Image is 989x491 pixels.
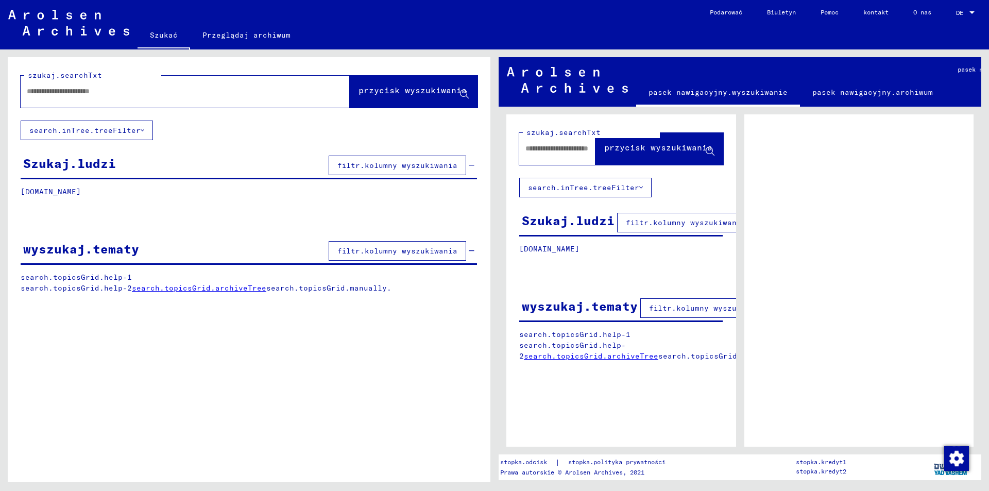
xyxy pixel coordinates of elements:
[329,156,466,175] button: filtr.kolumny wyszukiwania
[500,468,644,476] font: Prawa autorskie © Arolsen Archives, 2021
[359,85,467,95] font: przycisk wyszukiwania
[812,88,933,97] font: pasek nawigacyjny.archiwum
[595,133,723,165] button: przycisk wyszukiwania
[626,218,746,227] font: filtr.kolumny wyszukiwania
[649,88,788,97] font: pasek nawigacyjny.wyszukiwanie
[21,187,81,196] font: [DOMAIN_NAME]
[932,454,970,480] img: yv_logo.png
[636,80,800,107] a: pasek nawigacyjny.wyszukiwanie
[519,341,626,361] font: search.topicsGrid.help-2
[21,121,153,140] button: search.inTree.treeFilter
[29,126,141,135] font: search.inTree.treeFilter
[519,244,579,253] font: [DOMAIN_NAME]
[132,283,266,293] a: search.topicsGrid.archiveTree
[519,330,630,339] font: search.topicsGrid.help-1
[640,298,778,318] button: filtr.kolumny wyszukiwania
[507,67,628,93] img: Arolsen_neg.svg
[560,457,678,468] a: stopka.polityka prywatności
[800,80,945,105] a: pasek nawigacyjny.archiwum
[21,283,132,293] font: search.topicsGrid.help-2
[767,8,796,16] font: Biuletyn
[796,458,846,466] font: stopka.kredyt1
[524,351,658,361] a: search.topicsGrid.archiveTree
[604,142,712,153] font: przycisk wyszukiwania
[21,273,132,282] font: search.topicsGrid.help-1
[329,241,466,261] button: filtr.kolumny wyszukiwania
[526,128,601,137] font: szukaj.searchTxt
[863,8,889,16] font: kontakt
[23,241,139,257] font: wyszukaj.tematy
[519,178,652,197] button: search.inTree.treeFilter
[555,458,560,467] font: |
[266,283,391,293] font: search.topicsGrid.manually.
[528,183,639,192] font: search.inTree.treeFilter
[522,298,638,314] font: wyszukaj.tematy
[337,246,457,256] font: filtr.kolumny wyszukiwania
[150,30,178,40] font: Szukać
[617,213,755,232] button: filtr.kolumny wyszukiwania
[190,23,303,47] a: Przeglądaj archiwum
[658,351,783,361] font: search.topicsGrid.manually.
[138,23,190,49] a: Szukać
[8,10,129,36] img: Arolsen_neg.svg
[821,8,839,16] font: Pomoc
[649,303,769,313] font: filtr.kolumny wyszukiwania
[710,8,742,16] font: Podarować
[500,458,547,466] font: stopka.odcisk
[956,9,963,16] font: DE
[522,213,615,228] font: Szukaj.ludzi
[350,76,478,108] button: przycisk wyszukiwania
[28,71,102,80] font: szukaj.searchTxt
[337,161,457,170] font: filtr.kolumny wyszukiwania
[568,458,666,466] font: stopka.polityka prywatności
[796,467,846,475] font: stopka.kredyt2
[500,457,555,468] a: stopka.odcisk
[913,8,931,16] font: O nas
[23,156,116,171] font: Szukaj.ludzi
[202,30,291,40] font: Przeglądaj archiwum
[944,446,969,471] img: Zmiana zgody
